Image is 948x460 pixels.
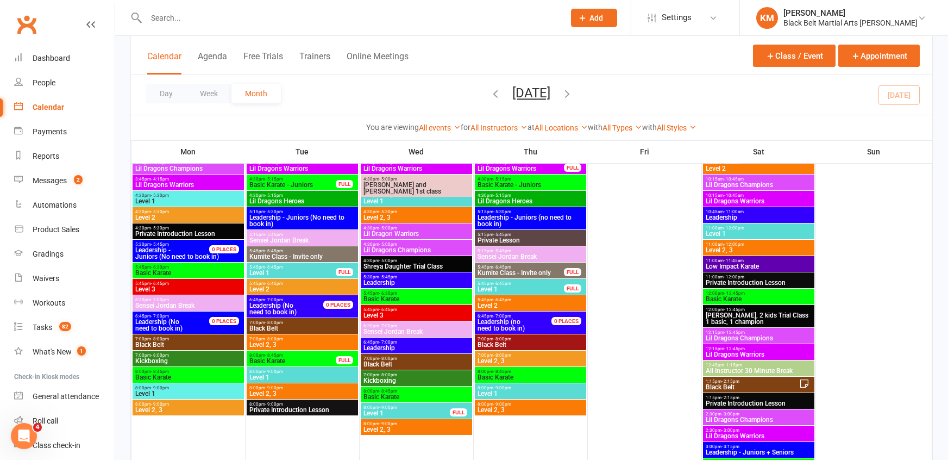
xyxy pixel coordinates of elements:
span: Level 3 [135,286,242,293]
span: 8:00pm [249,402,356,407]
input: Search... [143,10,557,26]
span: Basic Karate [135,270,242,276]
span: Level 2, 3 [477,358,584,364]
span: 4:30pm [363,258,470,263]
div: Tasks [33,323,52,332]
span: - 6:30pm [379,291,397,296]
div: FULL [336,356,353,364]
span: Juniors (No need to book in) [135,247,222,260]
span: Low Impact Karate [705,263,812,270]
div: 0 PLACES [551,317,581,325]
div: Waivers [33,274,59,283]
div: Dashboard [33,54,70,63]
span: Lil Dragons Heroes [477,198,584,204]
div: FULL [564,284,581,293]
span: Private Introduction Lesson [705,279,812,286]
span: - 5:45pm [151,242,169,247]
span: Private Introduction Lesson [135,231,242,237]
span: 10:15am [705,177,812,182]
span: Private Lesson [477,237,584,244]
span: need to book in) [135,319,222,332]
span: Level 2, 3 [249,341,356,348]
a: What's New1 [14,340,115,364]
span: - 8:45pm [265,353,283,358]
span: 12:15pm [705,346,812,351]
span: Level 1 [249,374,356,381]
span: 1:15pm [705,395,812,400]
span: 7:00pm [249,337,356,341]
span: Leadership [363,279,470,286]
span: Sensei Jordan Break [363,328,470,335]
span: 5:15pm [249,232,356,237]
span: Basic Karate - Juniors [249,182,336,188]
th: Thu [474,140,588,163]
span: - 5:15pm [265,177,283,182]
span: Level 1 [135,390,242,397]
span: - 5:45pm [265,232,283,237]
button: Trainers [299,51,330,74]
span: Black Belt [705,384,799,390]
span: 4:30pm [135,193,242,198]
span: Leadership [705,214,812,221]
span: - 5:45pm [379,275,397,279]
div: Class check-in [33,441,80,450]
span: - 10:45am [724,193,744,198]
button: [DATE] [513,85,551,101]
span: - 6:45pm [265,265,283,270]
span: - 8:00pm [265,320,283,325]
span: - 5:15pm [493,177,511,182]
span: 8:00pm [363,405,450,410]
span: 7:00pm [363,372,470,377]
strong: with [643,123,657,132]
span: Lil Dragons Champions [363,247,470,253]
span: - 12:45pm [724,346,745,351]
span: - 9:00pm [151,386,169,390]
span: Level 2 [477,302,584,309]
span: 6:30pm [135,297,242,302]
span: - 2:15pm [721,379,739,384]
span: Level 2, 3 [363,214,470,221]
span: - 6:45pm [379,307,397,312]
span: - 8:45pm [151,369,169,374]
button: Online Meetings [347,51,409,74]
span: Lil Dragons Champions [705,182,812,188]
span: - 12:45pm [724,291,745,296]
span: - 5:15pm [493,193,511,198]
span: - 12:45pm [724,307,745,312]
th: Sun [816,140,932,163]
span: 12:00pm [705,307,812,312]
span: Level 2 [249,286,356,293]
div: Payments [33,127,67,136]
div: FULL [564,268,581,276]
span: 8:00pm [249,353,336,358]
span: 5:45pm [135,265,242,270]
span: - 11:45am [724,258,744,263]
span: 4:30pm [363,177,470,182]
button: Free Trials [243,51,283,74]
div: Product Sales [33,225,79,234]
span: - 12:00pm [724,226,744,231]
span: 1:15pm [705,379,799,384]
div: FULL [564,164,581,172]
a: People [14,71,115,95]
span: Kumite Class - Invite only [477,270,564,276]
div: Gradings [33,250,64,258]
span: Lil Dragons Champions [135,165,242,172]
span: 6:45pm [135,314,222,319]
span: - 5:45pm [493,248,511,253]
div: Reports [33,152,59,160]
div: 0 PLACES [209,317,239,325]
span: - 9:00pm [493,386,511,390]
div: Black Belt Martial Arts [PERSON_NAME] [783,18,918,28]
span: 6:45pm [249,297,336,302]
strong: with [588,123,603,132]
span: Leadership - Juniors (no need to book in) [477,214,584,227]
a: Payments [14,120,115,144]
span: 8:00pm [477,386,584,390]
span: - 8:00pm [379,356,397,361]
span: - 5:00pm [379,226,397,231]
a: Clubworx [13,11,40,38]
span: - 5:00pm [379,258,397,263]
span: 4:30pm [135,209,242,214]
span: - 9:00pm [493,402,511,407]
